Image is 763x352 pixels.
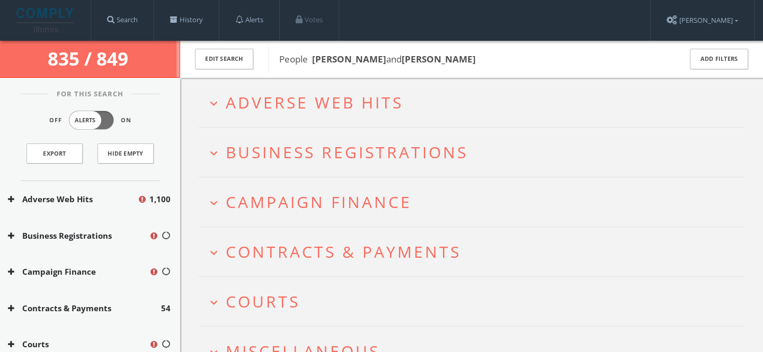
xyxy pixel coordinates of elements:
[161,302,171,314] span: 54
[97,143,154,164] button: Hide Empty
[8,302,161,314] button: Contracts & Payments
[690,49,748,69] button: Add Filters
[195,49,253,69] button: Edit Search
[207,295,221,310] i: expand_more
[49,116,62,125] span: Off
[8,230,149,242] button: Business Registrations
[226,291,300,312] span: Courts
[49,89,131,100] span: For This Search
[8,338,149,350] button: Courts
[207,146,221,160] i: expand_more
[207,96,221,111] i: expand_more
[312,53,386,65] b: [PERSON_NAME]
[226,191,412,213] span: Campaign Finance
[207,193,744,211] button: expand_moreCampaign Finance
[207,293,744,310] button: expand_moreCourts
[226,141,468,163] span: Business Registrations
[226,92,403,113] span: Adverse Web Hits
[207,243,744,260] button: expand_moreContracts & Payments
[149,193,171,205] span: 1,100
[26,143,83,164] a: Export
[207,94,744,111] button: expand_moreAdverse Web Hits
[279,53,476,65] span: People
[8,266,149,278] button: Campaign Finance
[207,143,744,161] button: expand_moreBusiness Registrations
[207,246,221,260] i: expand_more
[402,53,476,65] b: [PERSON_NAME]
[312,53,402,65] span: and
[121,116,131,125] span: On
[226,241,461,263] span: Contracts & Payments
[207,196,221,210] i: expand_more
[16,8,76,32] img: illumis
[48,46,132,71] span: 835 / 849
[8,193,137,205] button: Adverse Web Hits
